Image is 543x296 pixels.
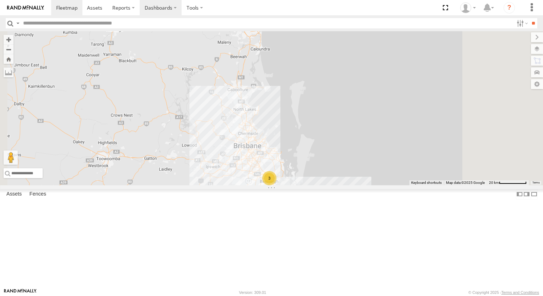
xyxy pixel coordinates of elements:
[15,18,21,28] label: Search Query
[532,181,540,184] a: Terms (opens in new tab)
[4,44,14,54] button: Zoom out
[4,35,14,44] button: Zoom in
[262,171,276,185] div: 3
[4,54,14,64] button: Zoom Home
[458,2,478,13] div: Turoa Warbrick
[501,290,539,295] a: Terms and Conditions
[531,189,538,199] label: Hide Summary Table
[239,290,266,295] div: Version: 309.01
[504,2,515,13] i: ?
[3,189,25,199] label: Assets
[7,5,44,10] img: rand-logo.svg
[523,189,530,199] label: Dock Summary Table to the Right
[531,79,543,89] label: Map Settings
[4,67,14,77] label: Measure
[446,181,485,185] span: Map data ©2025 Google
[4,150,18,165] button: Drag Pegman onto the map to open Street View
[489,181,499,185] span: 20 km
[487,180,529,185] button: Map Scale: 20 km per 74 pixels
[514,18,529,28] label: Search Filter Options
[411,180,442,185] button: Keyboard shortcuts
[516,189,523,199] label: Dock Summary Table to the Left
[4,289,37,296] a: Visit our Website
[26,189,50,199] label: Fences
[468,290,539,295] div: © Copyright 2025 -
